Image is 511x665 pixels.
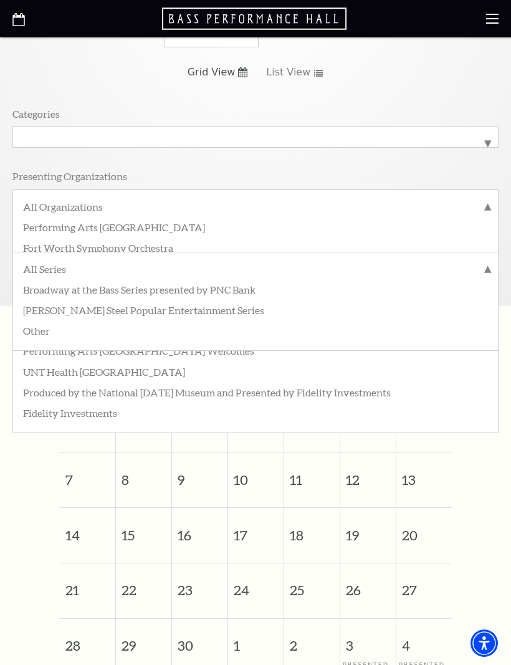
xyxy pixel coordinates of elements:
span: 18 [284,508,340,551]
span: 3 [228,415,284,440]
span: 29 [116,619,171,662]
span: 25 [284,563,340,606]
span: 5 [340,415,396,440]
label: Fidelity Investments [23,402,488,423]
div: Accessibility Menu [470,629,498,657]
span: 14 [59,508,115,551]
label: All Organizations [23,200,488,216]
span: 21 [59,563,115,606]
label: Produced by the National [DATE] Museum and Presented by Fidelity Investments [23,381,488,402]
span: 19 [340,508,396,551]
label: Other [23,320,488,340]
span: 15 [116,508,171,551]
p: Presenting Organizations [12,170,127,183]
span: 7 [59,452,115,495]
label: Performing Arts [GEOGRAPHIC_DATA] Welcomes [23,340,488,360]
label: Performing Arts [GEOGRAPHIC_DATA] [23,216,488,237]
span: 22 [116,563,171,606]
span: 3 [340,619,396,662]
p: Categories [12,107,60,120]
span: 23 [172,563,227,606]
span: 27 [396,563,452,606]
label: [GEOGRAPHIC_DATA] [23,257,488,278]
label: All Series [23,262,488,279]
span: 20 [396,508,452,551]
span: 2 [172,415,227,440]
span: 16 [172,508,227,551]
span: 2 [284,619,340,662]
label: [PERSON_NAME] Steel Popular Entertainment Series [23,299,488,320]
label: Broadway at the Bass Series presented by PNC Bank [23,279,488,299]
a: Open this option [12,10,25,28]
span: 4 [396,619,452,662]
a: Open this option [162,6,349,31]
span: 28 [59,619,115,662]
span: 10 [228,452,284,495]
span: 26 [340,563,396,606]
span: 12 [340,452,396,495]
span: List View [266,65,310,79]
span: 17 [228,508,284,551]
span: 31 [59,415,115,440]
span: 30 [172,619,227,662]
span: 13 [396,452,452,495]
span: 9 [172,452,227,495]
span: 6 [396,415,452,440]
span: 8 [116,452,171,495]
label: Fort Worth Symphony Orchestra [23,237,488,257]
span: 1 [116,415,171,440]
span: 1 [228,619,284,662]
span: 11 [284,452,340,495]
label: UNT Health [GEOGRAPHIC_DATA] [23,361,488,381]
span: 4 [284,415,340,440]
p: Series [12,232,39,246]
span: Grid View [188,65,236,79]
span: 24 [228,563,284,606]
